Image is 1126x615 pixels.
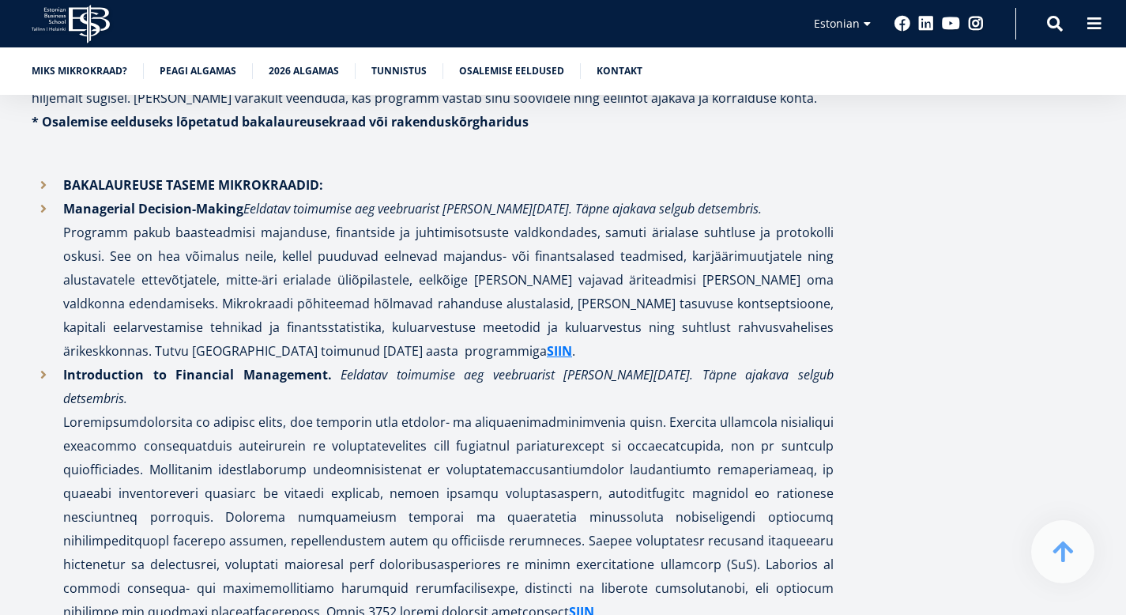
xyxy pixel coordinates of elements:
[63,176,323,194] strong: BAKALAUREUSE TASEME MIKROKRAADID:
[63,200,243,217] strong: Managerial Decision-Making
[918,16,934,32] a: Linkedin
[597,63,642,79] a: Kontakt
[63,366,834,407] em: Eeldatav toimumise aeg veebruarist [PERSON_NAME][DATE]. Täpne ajakava selgub detsembris.
[32,113,529,130] strong: * Osalemise eelduseks lõpetatud bakalaureusekraad või rakenduskõrgharidus
[968,16,984,32] a: Instagram
[63,366,332,383] strong: Introduction to Financial Management.
[547,339,572,363] a: SIIN
[32,63,127,79] a: Miks mikrokraad?
[269,63,339,79] a: 2026 algamas
[547,342,572,360] strong: SIIN
[160,63,236,79] a: Peagi algamas
[243,200,762,217] em: Eeldatav toimumise aeg veebruarist [PERSON_NAME][DATE]. Täpne ajakava selgub detsembris.
[32,197,834,363] li: Programm pakub baasteadmisi majanduse, finantside ja juhtimisotsuste valdkondades, samuti ärialas...
[942,16,960,32] a: Youtube
[371,63,427,79] a: Tunnistus
[894,16,910,32] a: Facebook
[459,63,564,79] a: Osalemise eeldused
